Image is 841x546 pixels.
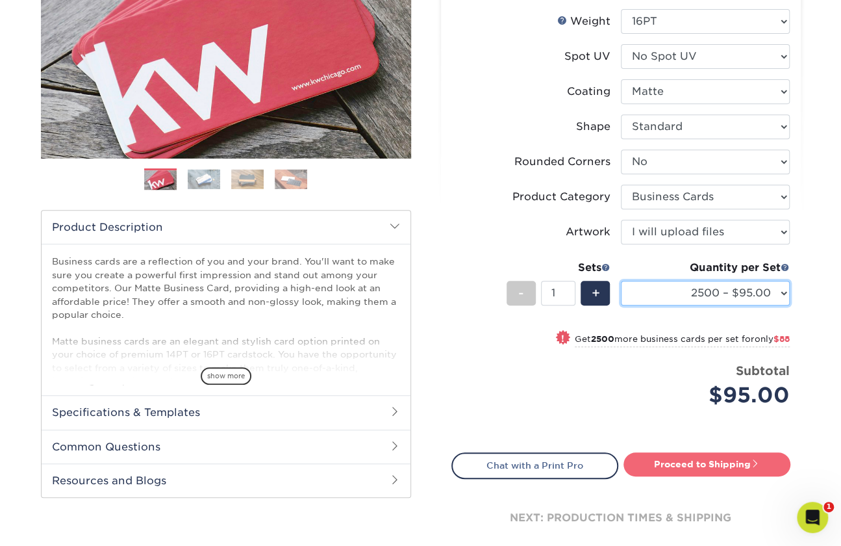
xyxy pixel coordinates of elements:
[567,84,610,99] div: Coating
[512,189,610,205] div: Product Category
[564,49,610,64] div: Spot UV
[591,283,599,303] span: +
[557,14,610,29] div: Weight
[576,119,610,135] div: Shape
[451,452,618,478] a: Chat with a Print Pro
[188,169,220,189] img: Business Cards 02
[561,331,564,345] span: !
[823,502,834,512] span: 1
[797,502,828,533] iframe: Intercom live chat
[514,154,610,170] div: Rounded Corners
[736,363,790,378] strong: Subtotal
[144,164,177,196] img: Business Cards 01
[42,463,410,497] h2: Resources and Blogs
[275,169,307,189] img: Business Cards 04
[507,260,610,276] div: Sets
[621,260,790,276] div: Quantity per Set
[52,255,400,440] p: Business cards are a reflection of you and your brand. You'll want to make sure you create a powe...
[631,380,790,411] div: $95.00
[42,211,410,244] h2: Product Description
[773,334,790,344] span: $88
[231,169,264,189] img: Business Cards 03
[566,224,610,240] div: Artwork
[591,334,614,344] strong: 2500
[575,334,790,347] small: Get more business cards per set for
[42,430,410,463] h2: Common Questions
[42,395,410,429] h2: Specifications & Templates
[755,334,790,344] span: only
[201,367,251,385] span: show more
[623,452,790,476] a: Proceed to Shipping
[518,283,524,303] span: -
